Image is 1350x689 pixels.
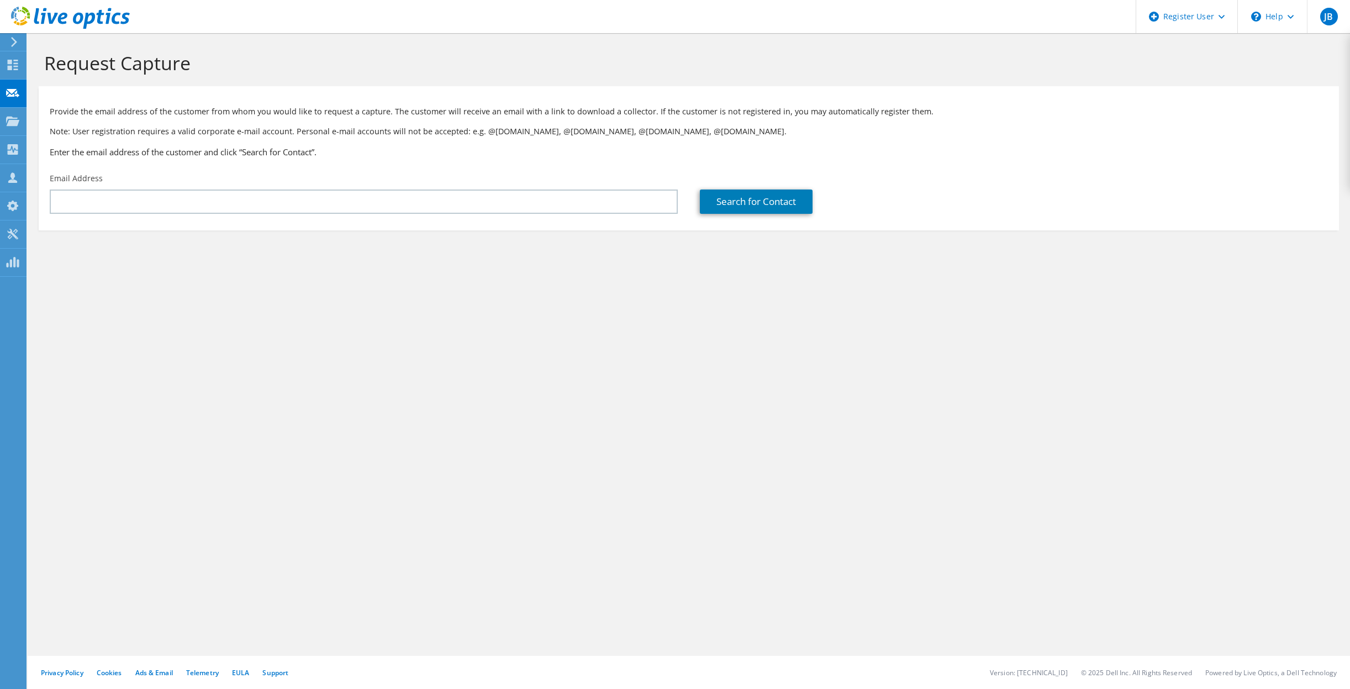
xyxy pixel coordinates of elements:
h3: Enter the email address of the customer and click “Search for Contact”. [50,146,1328,158]
p: Provide the email address of the customer from whom you would like to request a capture. The cust... [50,106,1328,118]
svg: \n [1251,12,1261,22]
label: Email Address [50,173,103,184]
li: Powered by Live Optics, a Dell Technology [1205,668,1337,677]
span: JB [1320,8,1338,25]
a: Cookies [97,668,122,677]
a: Search for Contact [700,190,813,214]
a: Support [262,668,288,677]
li: Version: [TECHNICAL_ID] [990,668,1068,677]
li: © 2025 Dell Inc. All Rights Reserved [1081,668,1192,677]
a: Telemetry [186,668,219,677]
a: Privacy Policy [41,668,83,677]
p: Note: User registration requires a valid corporate e-mail account. Personal e-mail accounts will ... [50,125,1328,138]
a: Ads & Email [135,668,173,677]
a: EULA [232,668,249,677]
h1: Request Capture [44,51,1328,75]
